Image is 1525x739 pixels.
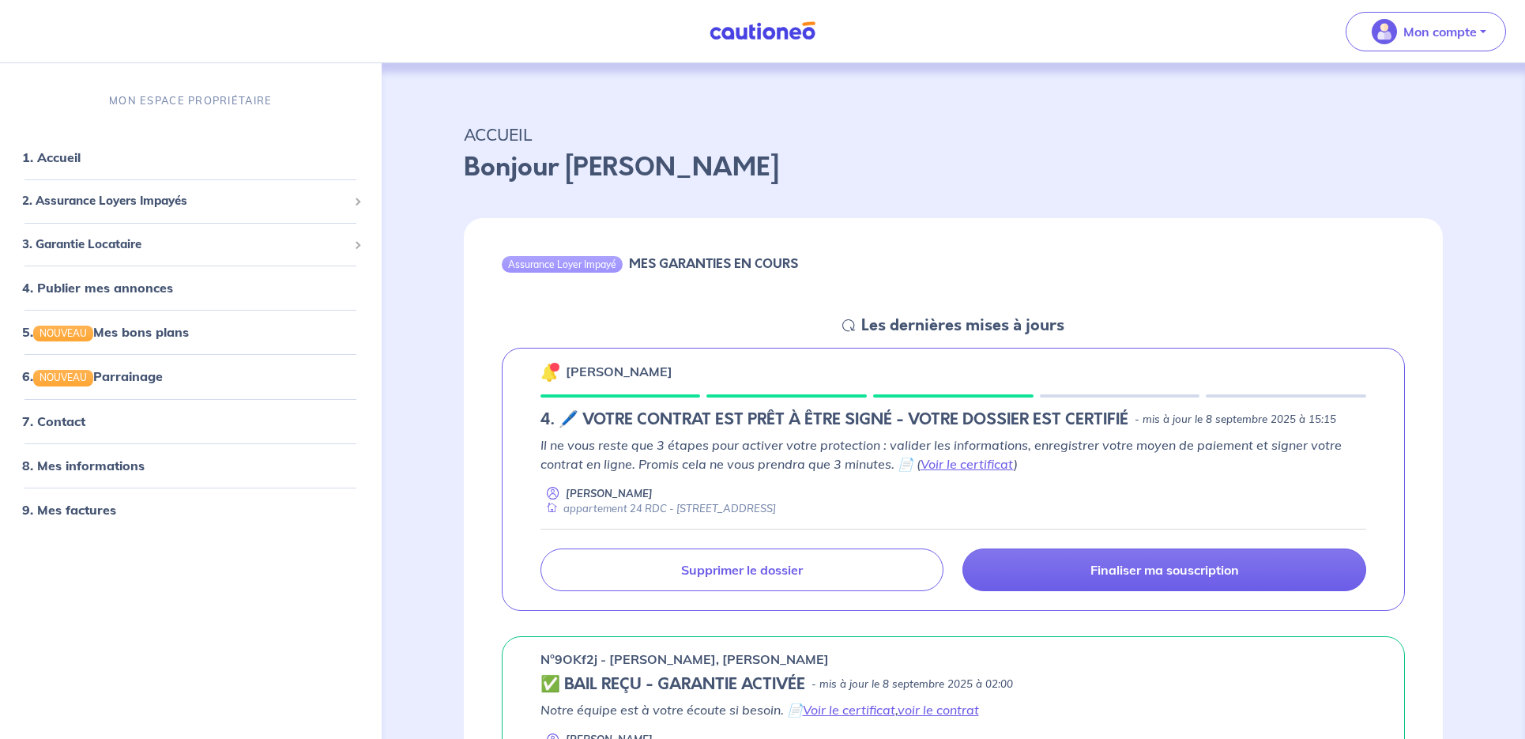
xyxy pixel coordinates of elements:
a: 5.NOUVEAUMes bons plans [22,324,189,340]
div: state: CONTRACT-VALIDATED, Context: NEW,MAYBE-CERTIFICATE,RELATIONSHIP,RENTER-DOCUMENTS [540,675,1367,694]
h5: 4. 🖊️ VOTRE CONTRAT EST PRÊT À ÊTRE SIGNÉ - VOTRE DOSSIER EST CERTIFIÉ [540,410,1128,429]
button: illu_account_valid_menu.svgMon compte [1346,12,1506,51]
p: [PERSON_NAME] [566,486,653,501]
h5: Les dernières mises à jours [861,316,1064,335]
a: Voir le certificat [803,702,895,718]
img: illu_account_valid_menu.svg [1372,19,1397,44]
div: 2. Assurance Loyers Impayés [6,186,375,217]
a: 8. Mes informations [22,457,145,473]
h5: ✅ BAIL REÇU - GARANTIE ACTIVÉE [540,675,805,694]
div: state: CONTRACT-INFO-IN-PROGRESS, Context: NEW,CHOOSE-CERTIFICATE,RELATIONSHIP,RENTER-DOCUMENTS [540,410,1367,429]
a: 1. Accueil [22,149,81,165]
div: appartement 24 RDC - [STREET_ADDRESS] [540,501,776,516]
a: Finaliser ma souscription [962,549,1366,591]
div: Assurance Loyer Impayé [502,256,623,272]
a: Supprimer le dossier [540,549,944,591]
img: 🔔 [540,363,559,382]
div: 3. Garantie Locataire [6,228,375,259]
p: MON ESPACE PROPRIÉTAIRE [109,93,272,108]
a: 4. Publier mes annonces [22,280,173,296]
div: 5.NOUVEAUMes bons plans [6,316,375,348]
p: Mon compte [1403,22,1477,41]
p: - mis à jour le 8 septembre 2025 à 15:15 [1135,412,1336,428]
a: 6.NOUVEAUParrainage [22,368,163,384]
p: Bonjour [PERSON_NAME] [464,149,1444,187]
a: Voir le certificat [921,456,1014,472]
p: Supprimer le dossier [681,562,803,578]
h6: MES GARANTIES EN COURS [629,256,798,271]
div: 9. Mes factures [6,493,375,525]
p: Il ne vous reste que 3 étapes pour activer votre protection : valider les informations, enregistr... [540,435,1367,473]
a: 9. Mes factures [22,501,116,517]
div: 7. Contact [6,405,375,436]
a: 7. Contact [22,413,85,428]
p: Notre équipe est à votre écoute si besoin. 📄 , [540,700,1367,719]
p: Finaliser ma souscription [1090,562,1239,578]
div: 4. Publier mes annonces [6,272,375,304]
p: ACCUEIL [464,120,1444,149]
p: n°9OKf2j - [PERSON_NAME], [PERSON_NAME] [540,650,829,669]
p: - mis à jour le 8 septembre 2025 à 02:00 [811,677,1013,692]
span: 2. Assurance Loyers Impayés [22,192,348,210]
a: voir le contrat [898,702,979,718]
div: 6.NOUVEAUParrainage [6,360,375,392]
img: Cautioneo [703,21,822,41]
p: [PERSON_NAME] [566,362,672,381]
div: 1. Accueil [6,141,375,173]
div: 8. Mes informations [6,449,375,481]
span: 3. Garantie Locataire [22,235,348,253]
